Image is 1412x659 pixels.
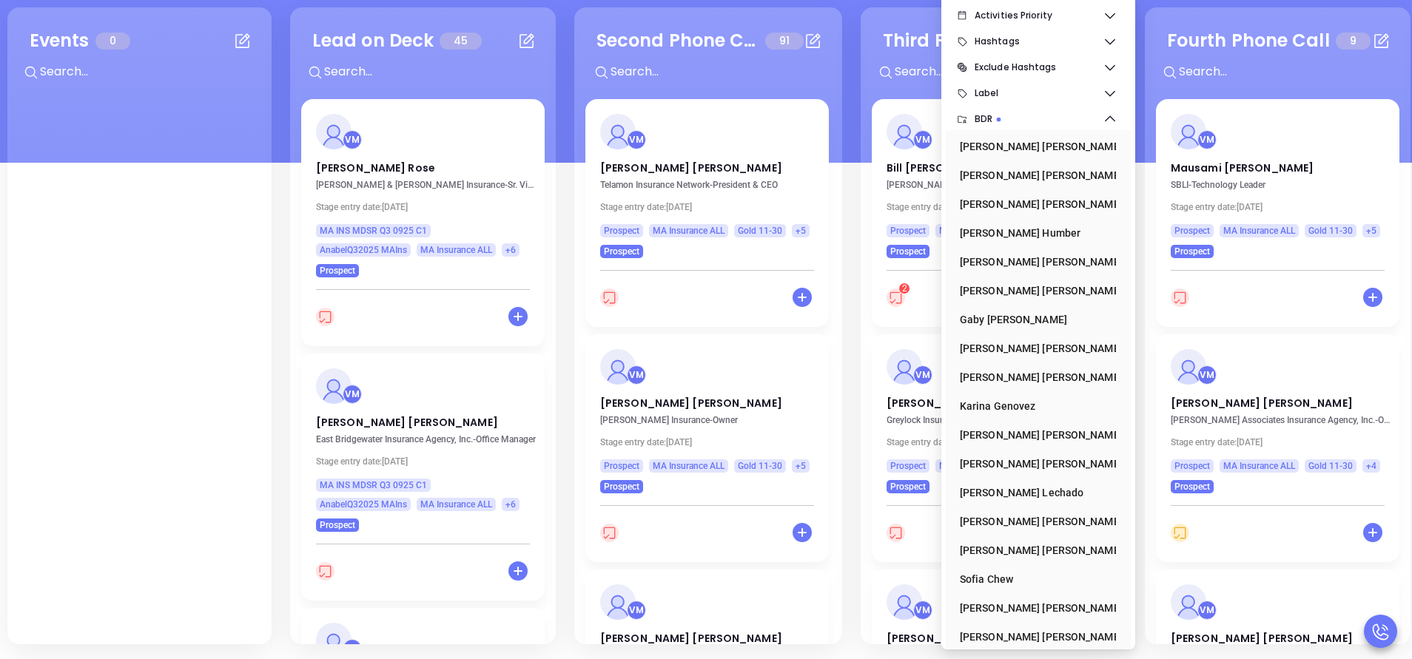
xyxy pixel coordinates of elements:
span: MA Insurance ALL [939,458,1011,474]
img: profile [316,623,352,658]
div: Events [30,27,90,54]
p: Bearce Insurance - CEO [887,180,1109,190]
span: Prospect [890,458,926,474]
input: Search... [323,62,545,81]
input: Search... [609,62,831,81]
div: [PERSON_NAME] [PERSON_NAME] [960,507,1108,536]
img: profile [600,114,636,149]
div: profileVicky MendozaMausami [PERSON_NAME] SBLI-Technology LeaderStage entry date:[DATE]ProspectMA... [1156,99,1399,334]
div: Events0 [19,18,260,99]
div: [PERSON_NAME] [PERSON_NAME] [960,189,1108,219]
img: profile [600,584,636,620]
div: Vicky Mendoza [627,365,646,385]
p: Tue 5/21/2024 [600,437,822,447]
p: Tue 5/21/2024 [887,437,1109,447]
div: Vicky Mendoza [627,601,646,620]
div: profileVicky Mendoza[PERSON_NAME] [PERSON_NAME] Greylock Insurance Agency-Office ManagerStage ent... [872,334,1115,570]
p: Cassidy Associates Insurance Agency, Inc. - Owner [1171,415,1393,425]
span: MA Insurance ALL [1223,458,1295,474]
div: Fourth Phone Call9 [1156,18,1399,99]
span: Prospect [1174,243,1210,260]
div: Third Phone Call123 [872,18,1115,99]
p: [PERSON_NAME] [PERSON_NAME] [887,631,1100,638]
span: +5 [796,458,806,474]
sup: 2 [899,283,910,294]
div: [PERSON_NAME] [PERSON_NAME] [960,247,1108,277]
span: 9 [1336,33,1371,50]
div: profileVicky MendozaBill [PERSON_NAME] [PERSON_NAME] Insurance-CEOStage entry date:[DATE]Prospect... [872,99,1115,334]
p: Greylock Insurance Agency - Office Manager [887,415,1109,425]
div: Lead on Deck45 [301,18,545,99]
span: Prospect [1174,223,1210,239]
p: SBLI - Technology Leader [1171,180,1393,190]
div: [PERSON_NAME] [PERSON_NAME] [960,420,1108,450]
span: Gold 11-30 [738,458,782,474]
span: MA Insurance ALL [420,242,492,258]
div: [PERSON_NAME] [PERSON_NAME] [960,622,1108,652]
p: [PERSON_NAME] [PERSON_NAME] [600,396,814,403]
div: Lead on Deck [312,27,434,54]
p: Bryden & Sullivan Insurance - Sr. Vice President [316,180,538,190]
a: profileVicky Mendoza[PERSON_NAME] [PERSON_NAME] East Bridgewater Insurance Agency, Inc.-Office Ma... [301,354,545,532]
span: MA Insurance ALL [653,458,725,474]
div: profileVicky Mendoza[PERSON_NAME] Rose [PERSON_NAME] & [PERSON_NAME] Insurance-Sr. Vice President... [301,99,545,354]
p: [PERSON_NAME] [PERSON_NAME] [1171,631,1385,638]
span: Exclude Hashtags [975,53,1103,82]
span: Prospect [890,479,926,495]
span: Prospect [604,223,639,239]
div: profileVicky Mendoza[PERSON_NAME] [PERSON_NAME] [PERSON_NAME] Associates Insurance Agency, Inc.-O... [1156,334,1399,570]
p: Telamon Insurance Network - President & CEO [600,180,822,190]
span: Prospect [604,479,639,495]
span: +4 [1366,458,1376,474]
div: Vicky Mendoza [1197,130,1217,149]
div: [PERSON_NAME] [PERSON_NAME] [960,276,1108,305]
img: profile [1171,584,1206,620]
div: [PERSON_NAME] [PERSON_NAME] [960,160,1108,190]
span: Prospect [1174,479,1210,495]
div: Vicky Mendoza [343,385,362,404]
div: [PERSON_NAME] Humber [960,218,1108,248]
img: profile [316,368,352,404]
span: Prospect [890,243,926,260]
div: Third Phone Call [883,27,1033,54]
p: Tue 5/21/2024 [1171,437,1393,447]
span: 2 [902,283,907,294]
p: [PERSON_NAME] [PERSON_NAME] [316,415,530,422]
div: Second Phone Call [596,27,759,54]
p: Tue 5/21/2024 [1171,202,1393,212]
p: Mausami [PERSON_NAME] [1171,160,1385,168]
span: AnabelQ32025 MAIns [320,242,407,258]
img: profile [887,349,922,385]
p: [PERSON_NAME] [PERSON_NAME] [887,396,1100,403]
input: Search... [38,62,260,81]
div: Vicky Mendoza [343,130,362,149]
span: Hashtags [975,27,1103,56]
span: Gold 11-30 [738,223,782,239]
div: Vicky Mendoza [343,639,362,658]
div: Vicky Mendoza [913,601,932,620]
div: Sofia Chew [960,564,1108,594]
div: [PERSON_NAME] [PERSON_NAME] [960,593,1108,623]
p: Tue 5/21/2024 [600,202,822,212]
div: Vicky Mendoza [1197,365,1217,385]
span: Prospect [890,223,926,239]
div: Fourth Phone Call [1167,27,1330,54]
img: profile [1171,349,1206,385]
span: Prospect [1174,458,1210,474]
div: [PERSON_NAME] [PERSON_NAME] [960,449,1108,479]
span: MA Insurance ALL [939,223,1011,239]
img: profile [600,349,636,385]
span: +6 [505,496,516,513]
p: Tue 5/21/2024 [316,202,538,212]
span: MA INS MDSR Q3 0925 C1 [320,477,427,493]
p: Tue 5/21/2024 [316,456,538,467]
input: Search... [1177,62,1399,81]
a: profileVicky Mendoza[PERSON_NAME] [PERSON_NAME] Greylock Insurance Agency-Office ManagerStage ent... [872,334,1115,493]
div: [PERSON_NAME] [PERSON_NAME] [960,132,1108,161]
div: [PERSON_NAME] [PERSON_NAME] [960,334,1108,363]
div: [PERSON_NAME] [PERSON_NAME] [960,535,1108,565]
p: [PERSON_NAME] Rose [316,160,530,168]
div: Vicky Mendoza [913,365,932,385]
span: Gold 11-30 [1308,223,1353,239]
span: Label [975,78,1103,108]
